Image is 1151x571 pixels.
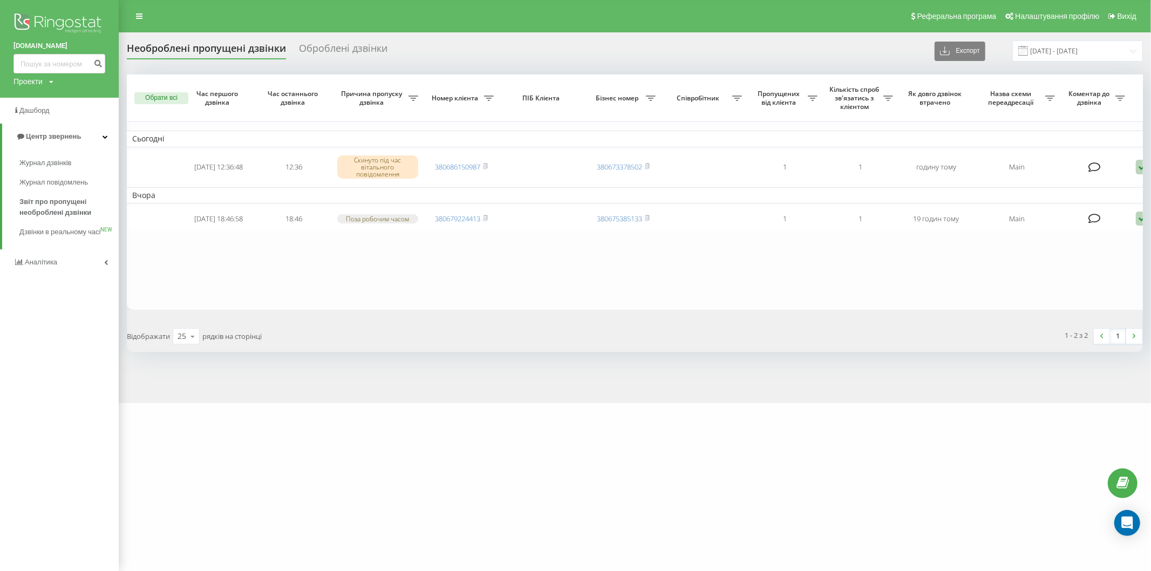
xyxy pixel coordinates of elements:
a: 380675385133 [597,214,642,223]
span: Дашборд [19,106,50,114]
span: Причина пропуску дзвінка [337,90,408,106]
span: Коментар до дзвінка [1066,90,1115,106]
td: 18:46 [256,206,332,232]
a: 380686150987 [435,162,480,172]
span: Номер клієнта [429,94,484,103]
button: Обрати всі [134,92,188,104]
a: Звіт про пропущені необроблені дзвінки [19,192,119,222]
span: ПІБ Клієнта [508,94,576,103]
td: [DATE] 18:46:58 [181,206,256,232]
span: Назва схеми переадресації [979,90,1045,106]
span: Співробітник [666,94,732,103]
td: Main [974,149,1060,185]
button: Експорт [935,42,985,61]
span: Пропущених від клієнта [753,90,808,106]
a: Дзвінки в реальному часіNEW [19,222,119,242]
td: 1 [747,149,823,185]
span: Кількість спроб зв'язатись з клієнтом [828,85,883,111]
div: Оброблені дзвінки [299,43,387,59]
div: Необроблені пропущені дзвінки [127,43,286,59]
img: Ringostat logo [13,11,105,38]
span: Час першого дзвінка [189,90,248,106]
div: 25 [178,331,186,342]
a: 1 [1110,329,1126,344]
td: 12:36 [256,149,332,185]
a: [DOMAIN_NAME] [13,40,105,51]
td: Main [974,206,1060,232]
a: Журнал повідомлень [19,173,119,192]
td: 1 [747,206,823,232]
td: 19 годин тому [898,206,974,232]
span: Відображати [127,331,170,341]
span: Журнал повідомлень [19,177,88,188]
span: Налаштування профілю [1015,12,1099,21]
span: рядків на сторінці [202,331,262,341]
span: Аналiтика [25,258,57,266]
td: [DATE] 12:36:48 [181,149,256,185]
td: 1 [823,149,898,185]
span: Журнал дзвінків [19,158,71,168]
div: Поза робочим часом [337,214,418,223]
div: 1 - 2 з 2 [1065,330,1088,341]
span: Центр звернень [26,132,81,140]
td: 1 [823,206,898,232]
input: Пошук за номером [13,54,105,73]
span: Як довго дзвінок втрачено [907,90,965,106]
span: Вихід [1118,12,1136,21]
span: Звіт про пропущені необроблені дзвінки [19,196,113,218]
a: 380673378502 [597,162,642,172]
div: Open Intercom Messenger [1114,510,1140,536]
div: Проекти [13,76,43,87]
a: 380679224413 [435,214,480,223]
span: Реферальна програма [917,12,997,21]
span: Бізнес номер [591,94,646,103]
td: годину тому [898,149,974,185]
span: Дзвінки в реальному часі [19,227,100,237]
span: Час останнього дзвінка [265,90,323,106]
div: Скинуто під час вітального повідомлення [337,155,418,179]
a: Центр звернень [2,124,119,149]
a: Журнал дзвінків [19,153,119,173]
